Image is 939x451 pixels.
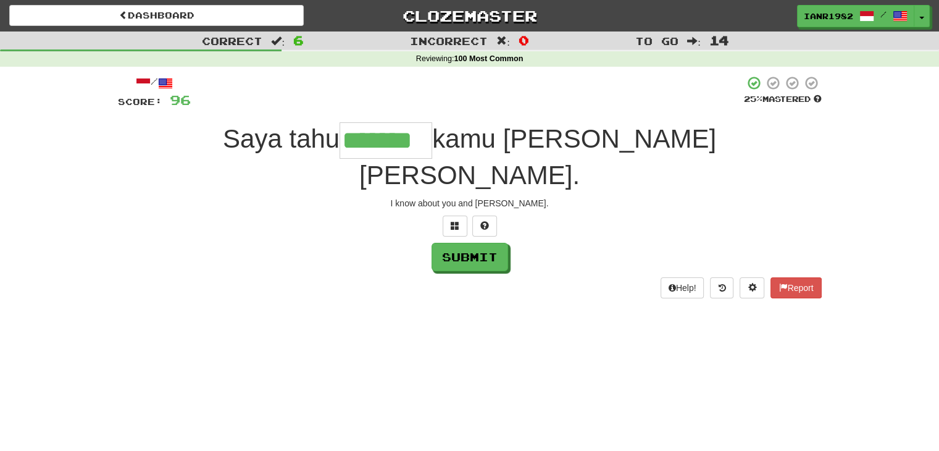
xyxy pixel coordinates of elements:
[472,216,497,237] button: Single letter hint - you only get 1 per sentence and score half the points! alt+h
[443,216,467,237] button: Switch sentence to multiple choice alt+p
[687,36,701,46] span: :
[293,33,304,48] span: 6
[271,36,285,46] span: :
[804,11,853,22] span: IanR1982
[202,35,262,47] span: Correct
[744,94,822,105] div: Mastered
[118,197,822,209] div: I know about you and [PERSON_NAME].
[709,33,729,48] span: 14
[496,36,510,46] span: :
[797,5,914,27] a: IanR1982 /
[322,5,617,27] a: Clozemaster
[9,5,304,26] a: Dashboard
[170,92,191,107] span: 96
[661,277,704,298] button: Help!
[432,243,508,271] button: Submit
[410,35,488,47] span: Incorrect
[744,94,762,104] span: 25 %
[118,96,162,107] span: Score:
[880,10,887,19] span: /
[223,124,340,153] span: Saya tahu
[359,124,716,190] span: kamu [PERSON_NAME] [PERSON_NAME].
[118,75,191,91] div: /
[710,277,733,298] button: Round history (alt+y)
[770,277,821,298] button: Report
[519,33,529,48] span: 0
[454,54,523,63] strong: 100 Most Common
[635,35,678,47] span: To go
